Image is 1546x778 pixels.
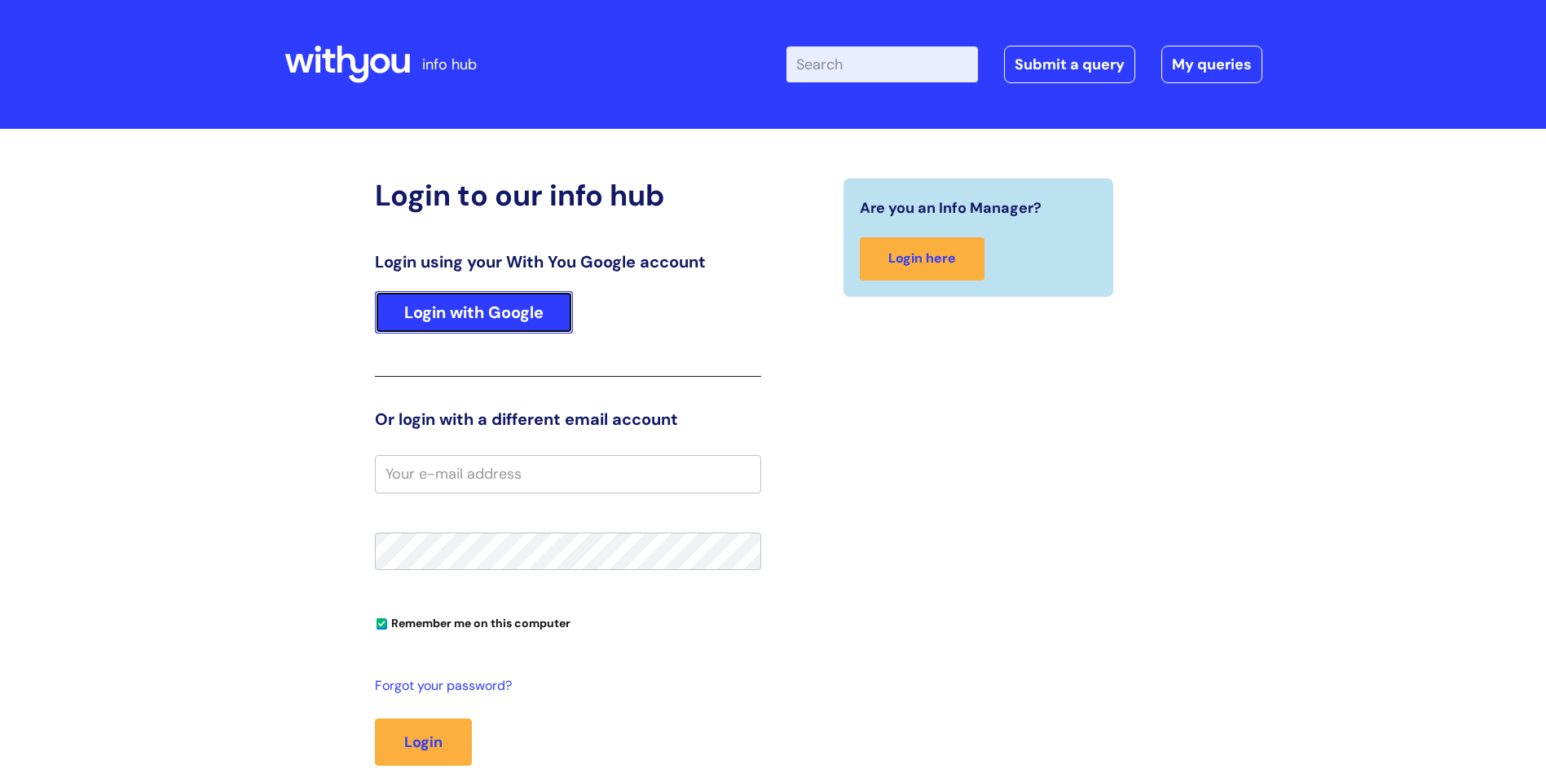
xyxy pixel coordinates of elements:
input: Search [786,46,978,82]
a: My queries [1161,46,1262,83]
div: You can uncheck this option if you're logging in from a shared device [375,609,761,635]
button: Login [375,718,472,766]
a: Login here [860,237,984,281]
label: Remember me on this computer [375,612,570,630]
input: Remember me on this computer [377,619,387,630]
h3: Login using your With You Google account [375,252,761,272]
h3: Or login with a different email account [375,409,761,429]
input: Your e-mail address [375,455,761,493]
span: Are you an Info Manager? [860,195,1042,221]
h2: Login to our info hub [375,178,761,213]
p: info hub [422,51,477,77]
a: Login with Google [375,291,573,334]
a: Forgot your password? [375,674,753,698]
a: Submit a query [1004,46,1135,83]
